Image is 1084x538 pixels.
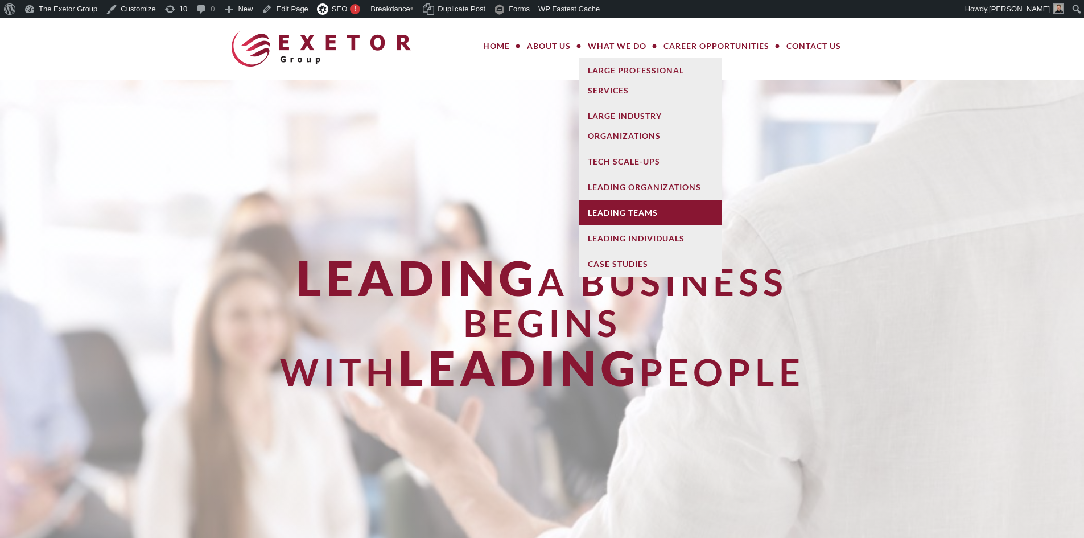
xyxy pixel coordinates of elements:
[579,103,722,149] a: Large Industry Organizations
[232,31,411,67] img: The Exetor Group
[579,251,722,277] a: Case Studies
[579,225,722,251] a: Leading Individuals
[579,200,722,225] a: Leading Teams
[332,5,347,13] span: SEO
[579,58,722,103] a: Large Professional Services
[579,35,655,58] a: What We Do
[475,35,518,58] a: Home
[655,35,778,58] a: Career Opportunities
[579,174,722,200] a: Leading Organizations
[778,35,850,58] a: Contact Us
[579,149,722,174] a: Tech Scale-Ups
[518,35,579,58] a: About Us
[410,3,414,13] span: •
[989,5,1050,13] span: [PERSON_NAME]
[350,4,360,14] div: !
